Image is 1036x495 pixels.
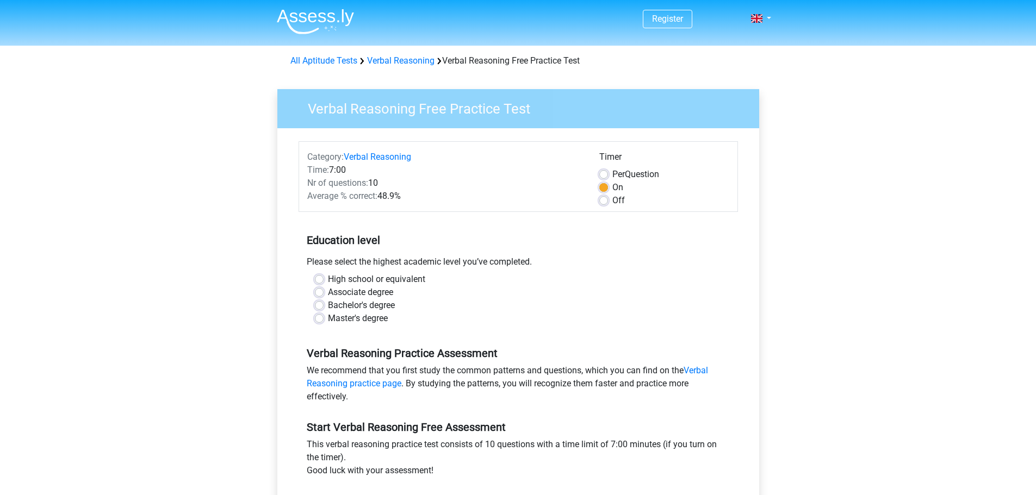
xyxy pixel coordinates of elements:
[299,177,591,190] div: 10
[612,168,659,181] label: Question
[307,347,730,360] h5: Verbal Reasoning Practice Assessment
[307,229,730,251] h5: Education level
[307,152,344,162] span: Category:
[307,165,329,175] span: Time:
[328,299,395,312] label: Bachelor's degree
[299,438,738,481] div: This verbal reasoning practice test consists of 10 questions with a time limit of 7:00 minutes (i...
[328,273,425,286] label: High school or equivalent
[367,55,435,66] a: Verbal Reasoning
[612,181,623,194] label: On
[307,191,377,201] span: Average % correct:
[652,14,683,24] a: Register
[328,312,388,325] label: Master's degree
[344,152,411,162] a: Verbal Reasoning
[290,55,357,66] a: All Aptitude Tests
[295,96,751,117] h3: Verbal Reasoning Free Practice Test
[299,255,738,273] div: Please select the highest academic level you’ve completed.
[286,54,750,67] div: Verbal Reasoning Free Practice Test
[307,178,368,188] span: Nr of questions:
[277,9,354,34] img: Assessly
[299,364,738,408] div: We recommend that you first study the common patterns and questions, which you can find on the . ...
[612,194,625,207] label: Off
[299,190,591,203] div: 48.9%
[307,421,730,434] h5: Start Verbal Reasoning Free Assessment
[612,169,625,179] span: Per
[328,286,393,299] label: Associate degree
[599,151,729,168] div: Timer
[299,164,591,177] div: 7:00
